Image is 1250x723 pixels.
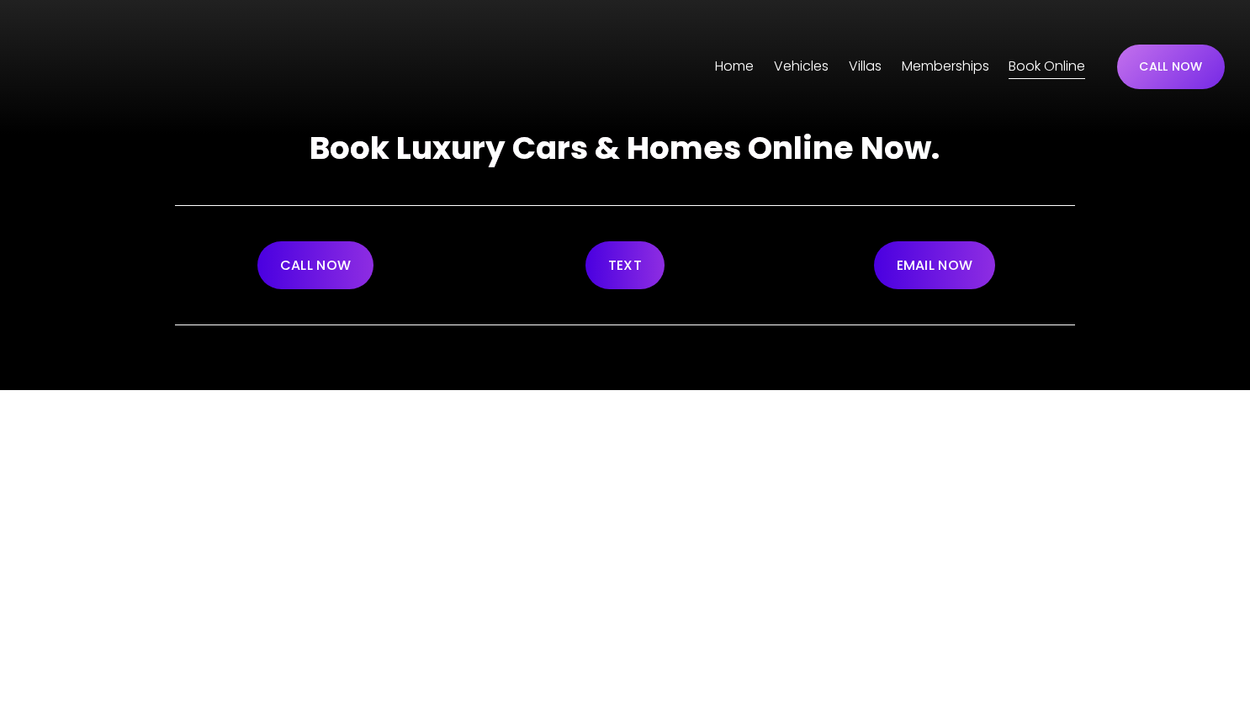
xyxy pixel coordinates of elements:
span: Vehicles [774,55,829,79]
a: Memberships [902,54,989,81]
strong: Book Luxury Cars & Homes Online Now. [310,126,940,170]
a: CALL NOW [257,241,373,289]
a: Book Online [1009,54,1085,81]
img: Luxury Car &amp; Home Rentals For Every Occasion [25,25,160,109]
a: folder dropdown [849,54,882,81]
span: Villas [849,55,882,79]
a: Home [715,54,754,81]
a: TEXT [585,241,665,289]
a: CALL NOW [1117,45,1226,89]
a: EMAIL NOW [874,241,995,289]
a: folder dropdown [774,54,829,81]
